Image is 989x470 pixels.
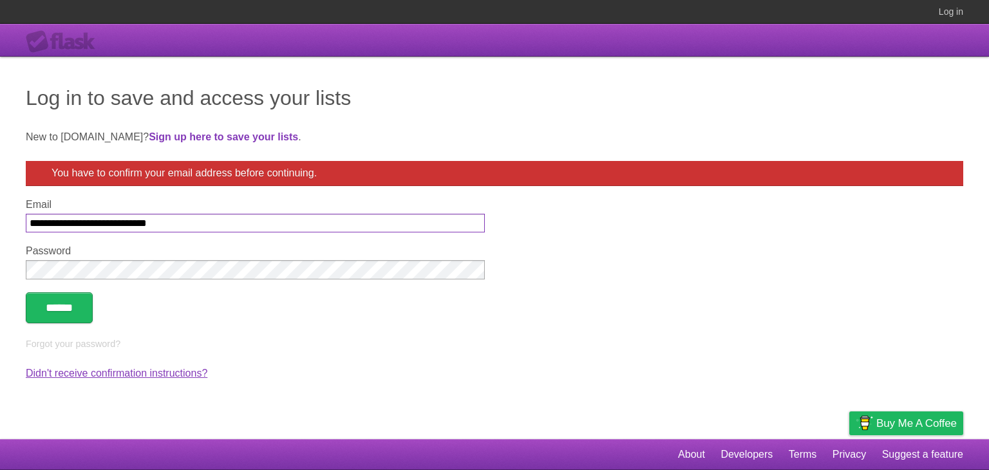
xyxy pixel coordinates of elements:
a: Didn't receive confirmation instructions? [26,368,207,379]
a: About [678,442,705,467]
a: Suggest a feature [882,442,963,467]
div: You have to confirm your email address before continuing. [26,161,963,186]
a: Sign up here to save your lists [149,131,298,142]
span: Buy me a coffee [876,412,957,435]
label: Email [26,199,485,211]
a: Developers [721,442,773,467]
img: Buy me a coffee [856,412,873,434]
a: Forgot your password? [26,339,120,349]
a: Terms [789,442,817,467]
div: Flask [26,30,103,53]
h1: Log in to save and access your lists [26,82,963,113]
a: Buy me a coffee [849,411,963,435]
a: Privacy [833,442,866,467]
p: New to [DOMAIN_NAME]? . [26,129,963,145]
label: Password [26,245,485,257]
